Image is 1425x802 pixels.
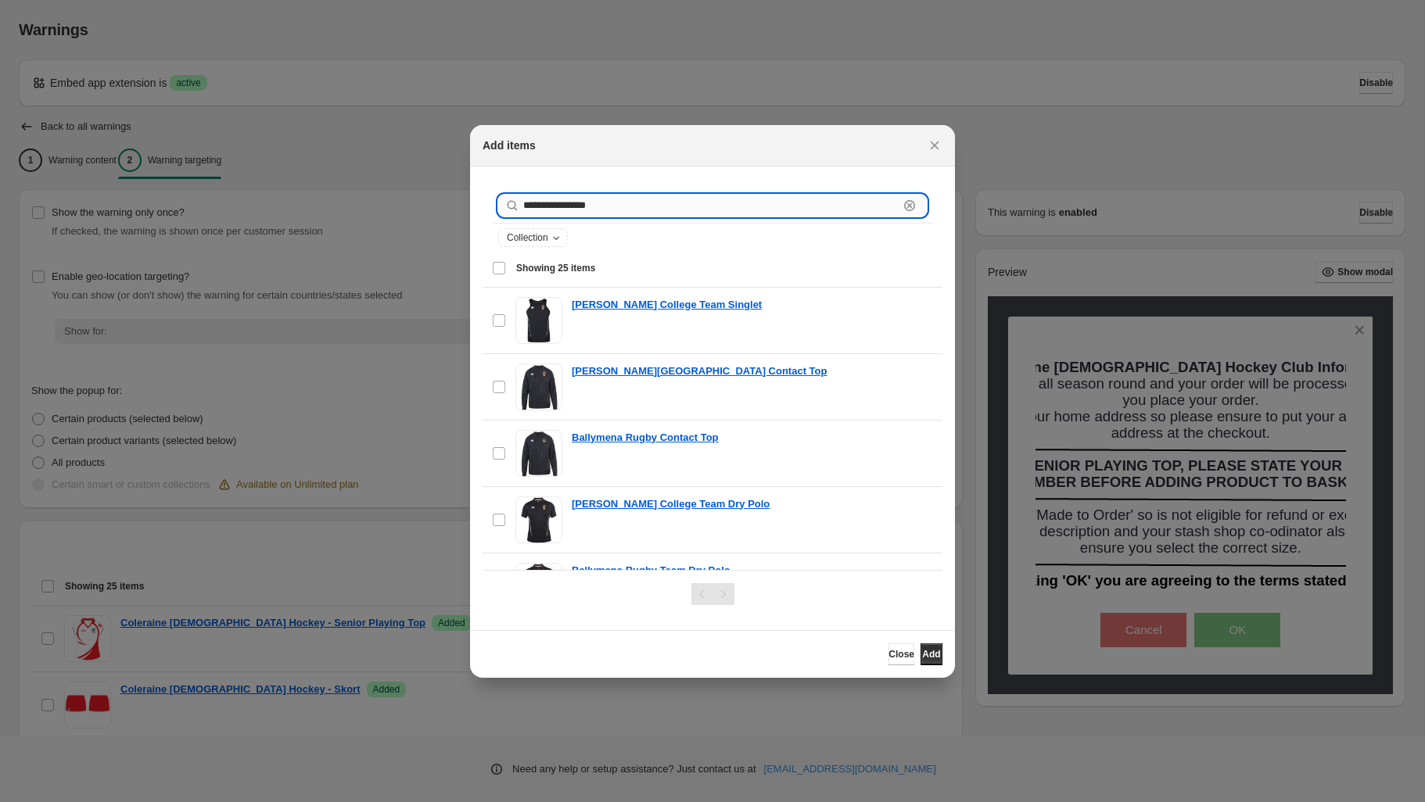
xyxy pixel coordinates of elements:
a: Ballymena Rugby Contact Top [572,430,719,446]
span: Collection [507,231,548,244]
nav: Pagination [691,583,734,605]
button: Collection [499,229,567,246]
button: Clear [902,198,917,213]
a: [PERSON_NAME] College Team Singlet [572,297,762,313]
span: Showing 25 items [516,262,595,274]
img: Campbell College Team Dry Polo [515,496,562,543]
button: Add [921,643,942,665]
img: Ballymena Rugby Team Dry Polo [515,563,562,610]
img: Ballymena Rugby Contact Top [515,430,562,477]
a: [PERSON_NAME] College Team Dry Polo [572,496,770,512]
a: Ballymena Rugby Team Dry Polo [572,563,730,578]
h2: Add items [483,138,536,153]
button: Close [888,643,914,665]
img: Campbell College Contact Top [515,363,562,410]
a: [PERSON_NAME][GEOGRAPHIC_DATA] Contact Top [572,363,827,379]
button: Close [924,134,946,156]
span: Close [888,648,914,661]
span: Add [922,648,940,661]
img: Campbell College Team Singlet [515,297,562,344]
